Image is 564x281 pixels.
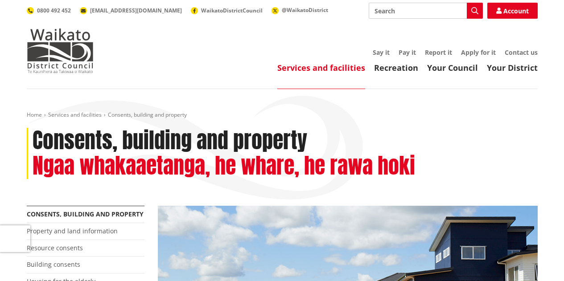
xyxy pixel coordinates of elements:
a: WaikatoDistrictCouncil [191,7,263,14]
nav: breadcrumb [27,111,538,119]
span: [EMAIL_ADDRESS][DOMAIN_NAME] [90,7,182,14]
a: Resource consents [27,244,83,252]
a: 0800 492 452 [27,7,71,14]
span: 0800 492 452 [37,7,71,14]
a: Account [487,3,538,19]
a: Services and facilities [277,62,365,73]
a: Recreation [374,62,418,73]
a: Services and facilities [48,111,102,118]
a: Pay it [399,48,416,57]
a: Home [27,111,42,118]
a: Contact us [505,48,538,57]
img: Waikato District Council - Te Kaunihera aa Takiwaa o Waikato [27,29,94,73]
a: Report it [425,48,452,57]
a: Say it [373,48,390,57]
span: @WaikatoDistrict [282,6,328,14]
span: WaikatoDistrictCouncil [201,7,263,14]
input: Search input [369,3,483,19]
h2: Ngaa whakaaetanga, he whare, he rawa hoki [33,153,415,179]
h1: Consents, building and property [33,128,307,154]
a: Apply for it [461,48,496,57]
a: Property and land information [27,227,118,235]
a: Your District [487,62,538,73]
a: @WaikatoDistrict [272,6,328,14]
a: Consents, building and property [27,210,144,218]
span: Consents, building and property [108,111,187,118]
a: [EMAIL_ADDRESS][DOMAIN_NAME] [80,7,182,14]
a: Building consents [27,260,80,269]
a: Your Council [427,62,478,73]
